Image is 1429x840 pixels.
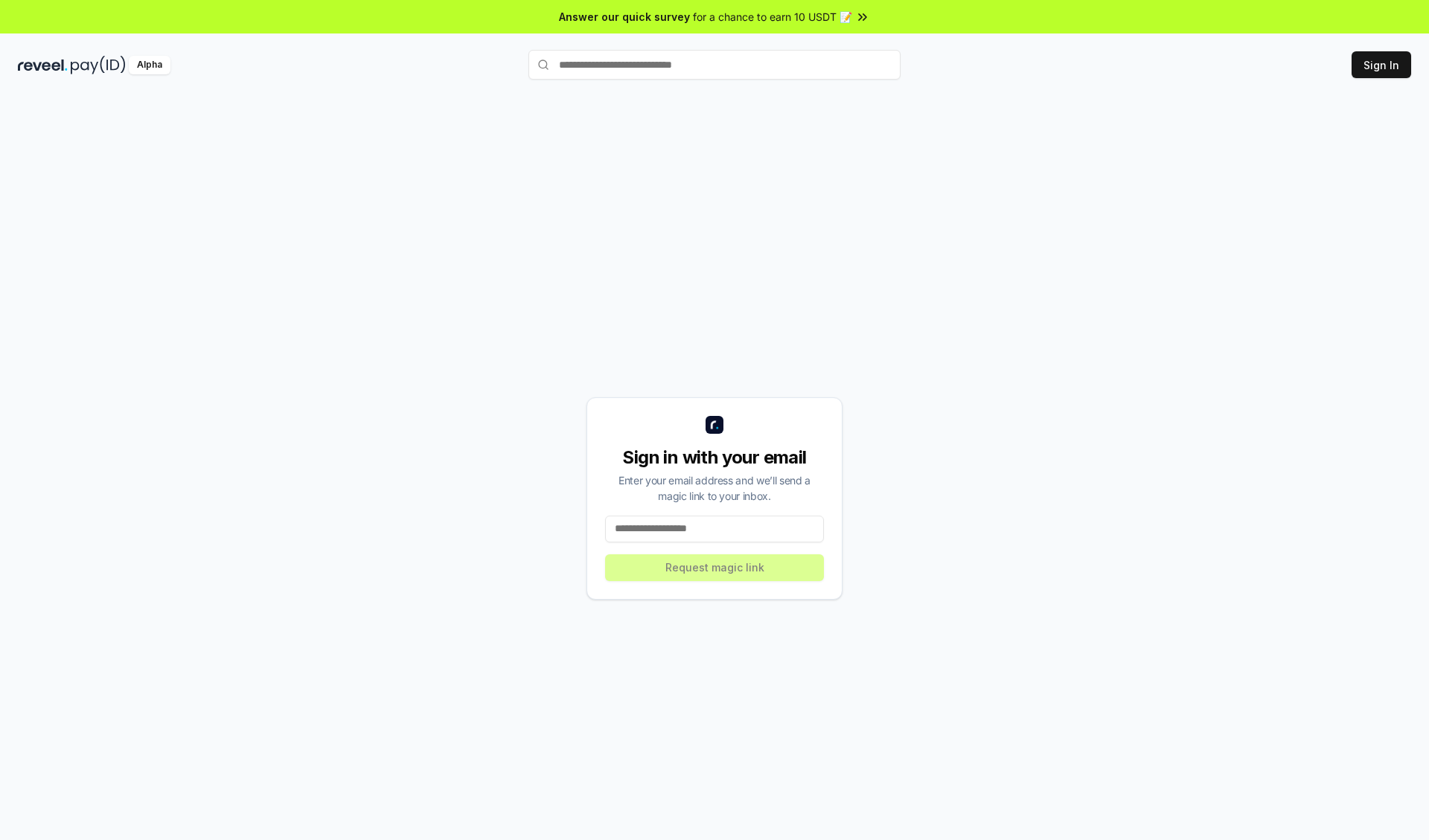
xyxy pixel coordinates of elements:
span: Answer our quick survey [559,9,690,25]
button: Sign In [1352,51,1411,78]
img: pay_id [71,56,126,74]
div: Enter your email address and we’ll send a magic link to your inbox. [605,472,824,504]
div: Sign in with your email [605,446,824,469]
div: Alpha [129,56,170,74]
img: logo_small [706,416,723,434]
span: for a chance to earn 10 USDT 📝 [693,9,852,25]
img: reveel_dark [18,56,68,74]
